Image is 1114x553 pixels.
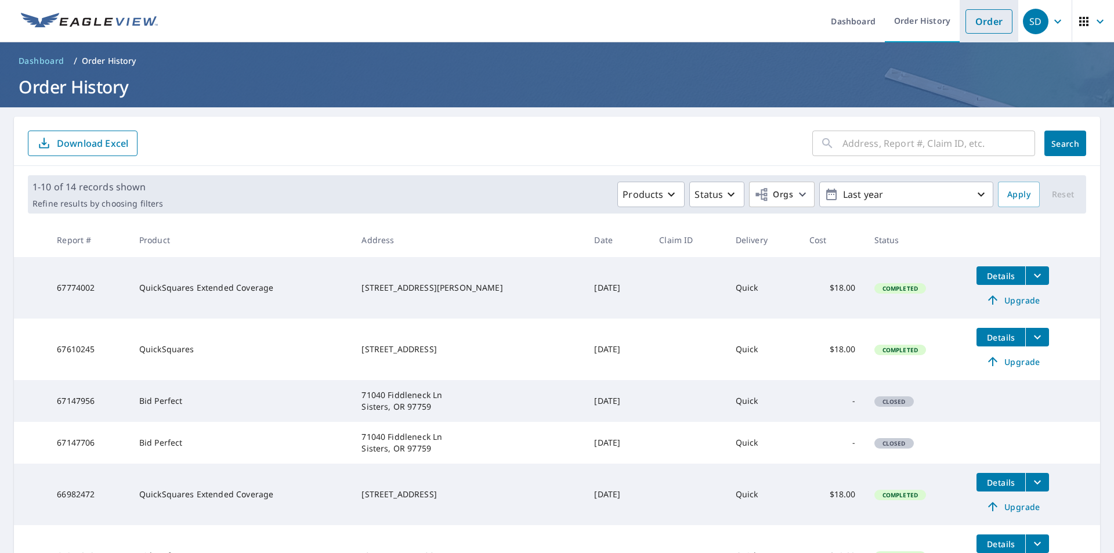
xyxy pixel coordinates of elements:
[48,257,130,319] td: 67774002
[965,9,1012,34] a: Order
[32,180,163,194] p: 1-10 of 14 records shown
[1044,131,1086,156] button: Search
[800,257,865,319] td: $18.00
[130,319,353,380] td: QuickSquares
[585,422,650,464] td: [DATE]
[130,422,353,464] td: Bid Perfect
[976,328,1025,346] button: detailsBtn-67610245
[1007,187,1030,202] span: Apply
[1025,473,1049,491] button: filesDropdownBtn-66982472
[754,187,793,202] span: Orgs
[983,293,1042,307] span: Upgrade
[865,223,968,257] th: Status
[21,13,158,30] img: EV Logo
[800,380,865,422] td: -
[130,380,353,422] td: Bid Perfect
[361,344,576,355] div: [STREET_ADDRESS]
[800,319,865,380] td: $18.00
[14,52,1100,70] nav: breadcrumb
[28,131,138,156] button: Download Excel
[976,497,1049,516] a: Upgrade
[876,284,925,292] span: Completed
[130,257,353,319] td: QuickSquares Extended Coverage
[726,380,800,422] td: Quick
[32,198,163,209] p: Refine results by choosing filters
[876,491,925,499] span: Completed
[48,319,130,380] td: 67610245
[130,223,353,257] th: Product
[749,182,815,207] button: Orgs
[689,182,744,207] button: Status
[800,223,865,257] th: Cost
[976,291,1049,309] a: Upgrade
[800,464,865,525] td: $18.00
[14,52,69,70] a: Dashboard
[983,477,1018,488] span: Details
[57,137,128,150] p: Download Excel
[1054,138,1077,149] span: Search
[1025,328,1049,346] button: filesDropdownBtn-67610245
[585,223,650,257] th: Date
[695,187,723,201] p: Status
[819,182,993,207] button: Last year
[983,332,1018,343] span: Details
[1025,534,1049,553] button: filesDropdownBtn-65955312
[976,473,1025,491] button: detailsBtn-66982472
[983,270,1018,281] span: Details
[130,464,353,525] td: QuickSquares Extended Coverage
[48,223,130,257] th: Report #
[1025,266,1049,285] button: filesDropdownBtn-67774002
[976,352,1049,371] a: Upgrade
[74,54,77,68] li: /
[650,223,726,257] th: Claim ID
[983,538,1018,550] span: Details
[842,127,1035,160] input: Address, Report #, Claim ID, etc.
[976,534,1025,553] button: detailsBtn-65955312
[585,464,650,525] td: [DATE]
[585,319,650,380] td: [DATE]
[726,257,800,319] td: Quick
[82,55,136,67] p: Order History
[726,464,800,525] td: Quick
[585,257,650,319] td: [DATE]
[48,380,130,422] td: 67147956
[726,422,800,464] td: Quick
[585,380,650,422] td: [DATE]
[623,187,663,201] p: Products
[998,182,1040,207] button: Apply
[876,439,913,447] span: Closed
[876,346,925,354] span: Completed
[48,422,130,464] td: 67147706
[876,397,913,406] span: Closed
[726,223,800,257] th: Delivery
[361,282,576,294] div: [STREET_ADDRESS][PERSON_NAME]
[361,389,576,413] div: 71040 Fiddleneck Ln Sisters, OR 97759
[19,55,64,67] span: Dashboard
[983,355,1042,368] span: Upgrade
[800,422,865,464] td: -
[14,75,1100,99] h1: Order History
[1023,9,1048,34] div: SD
[361,489,576,500] div: [STREET_ADDRESS]
[48,464,130,525] td: 66982472
[838,185,974,205] p: Last year
[976,266,1025,285] button: detailsBtn-67774002
[361,431,576,454] div: 71040 Fiddleneck Ln Sisters, OR 97759
[352,223,585,257] th: Address
[983,500,1042,514] span: Upgrade
[726,319,800,380] td: Quick
[617,182,685,207] button: Products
